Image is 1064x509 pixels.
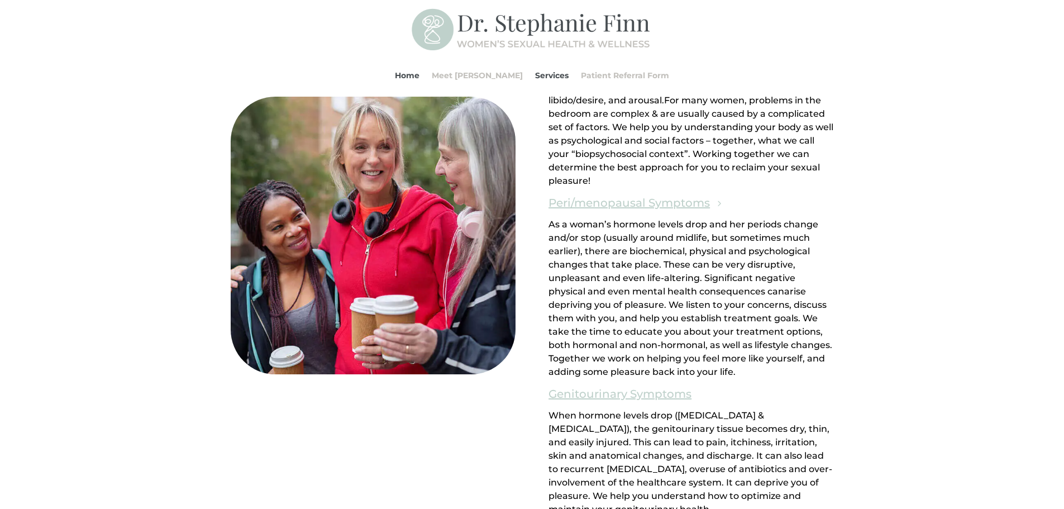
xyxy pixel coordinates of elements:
[548,218,833,379] div: Page 1
[548,54,833,188] div: Page 1
[548,384,691,403] a: Genitourinary Symptoms
[548,218,833,379] p: arise depriving you of pleasure. We listen to your concerns, discuss them with you, and help you ...
[535,54,569,97] a: Services
[548,219,818,297] span: As a woman’s hormone levels drop and her periods change and/or stop (usually around midlife, but ...
[548,95,833,186] span: For many women, problems in the bedroom are complex & are usually caused by a complicated set of ...
[548,193,710,212] a: Peri/menopausal Symptoms
[581,54,669,97] a: Patient Referral Form
[395,54,419,97] a: Home
[432,54,523,97] a: Meet [PERSON_NAME]
[231,97,516,374] img: All-Ages-Pleasure-MD-Ontario-Women-Sexual-Health-and-Wellness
